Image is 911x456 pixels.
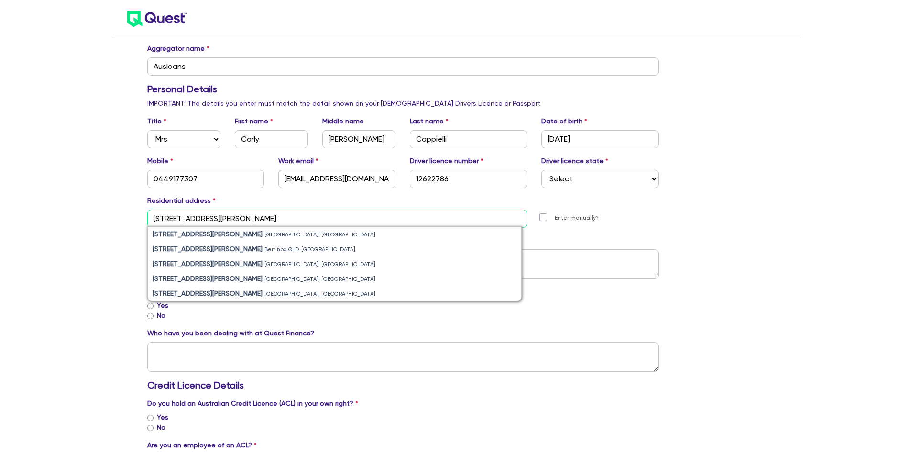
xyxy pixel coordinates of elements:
label: Yes [157,412,168,423]
small: [GEOGRAPHIC_DATA], [GEOGRAPHIC_DATA] [264,261,375,267]
strong: [STREET_ADDRESS][PERSON_NAME] [153,230,263,238]
label: Are you an employee of an ACL? [147,440,257,450]
label: Middle name [322,116,364,126]
small: [GEOGRAPHIC_DATA], [GEOGRAPHIC_DATA] [264,291,375,297]
label: No [157,311,165,321]
input: DD / MM / YYYY [541,130,659,148]
h3: Credit Licence Details [147,379,659,391]
small: Berrinba QLD, [GEOGRAPHIC_DATA] [264,246,355,253]
label: Work email [278,156,318,166]
label: Mobile [147,156,173,166]
img: quest-logo [127,11,187,27]
label: Do you hold an Australian Credit Licence (ACL) in your own right? [147,399,358,409]
label: No [157,423,165,433]
strong: [STREET_ADDRESS][PERSON_NAME] [153,289,263,297]
label: Enter manually? [555,213,599,222]
small: [GEOGRAPHIC_DATA], [GEOGRAPHIC_DATA] [264,232,375,238]
p: IMPORTANT: The details you enter must match the detail shown on your [DEMOGRAPHIC_DATA] Drivers L... [147,99,659,109]
label: Residential address [147,196,216,206]
label: Title [147,116,166,126]
small: [GEOGRAPHIC_DATA], [GEOGRAPHIC_DATA] [264,276,375,282]
strong: [STREET_ADDRESS][PERSON_NAME] [153,245,263,253]
label: Aggregator name [147,44,209,54]
label: Who have you been dealing with at Quest Finance? [147,328,314,338]
label: Driver licence number [410,156,483,166]
label: Driver licence state [541,156,608,166]
h3: Personal Details [147,83,659,95]
label: First name [235,116,273,126]
label: Date of birth [541,116,587,126]
strong: [STREET_ADDRESS][PERSON_NAME] [153,260,263,267]
strong: [STREET_ADDRESS][PERSON_NAME] [153,275,263,282]
label: Yes [157,300,168,311]
label: Last name [410,116,449,126]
